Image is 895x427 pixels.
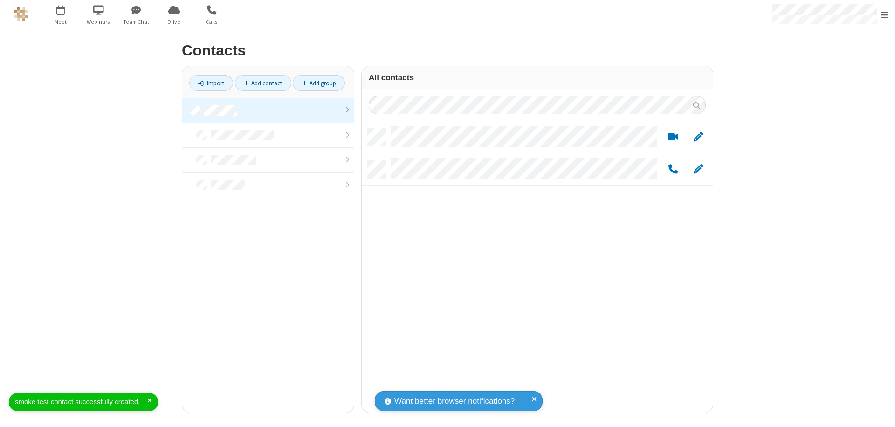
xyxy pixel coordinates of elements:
button: Edit [689,131,707,143]
div: smoke test contact successfully created. [15,397,147,407]
button: Edit [689,164,707,175]
a: Add group [293,75,345,91]
h3: All contacts [369,73,706,82]
a: Import [189,75,233,91]
span: Meet [43,18,78,26]
div: grid [362,121,713,413]
span: Drive [157,18,192,26]
h2: Contacts [182,42,713,59]
iframe: Chat [872,403,888,420]
span: Want better browser notifications? [394,395,515,407]
button: Start a video meeting [664,131,682,143]
span: Webinars [81,18,116,26]
span: Team Chat [119,18,154,26]
span: Calls [194,18,229,26]
img: QA Selenium DO NOT DELETE OR CHANGE [14,7,28,21]
button: Call by phone [664,164,682,175]
a: Add contact [235,75,291,91]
